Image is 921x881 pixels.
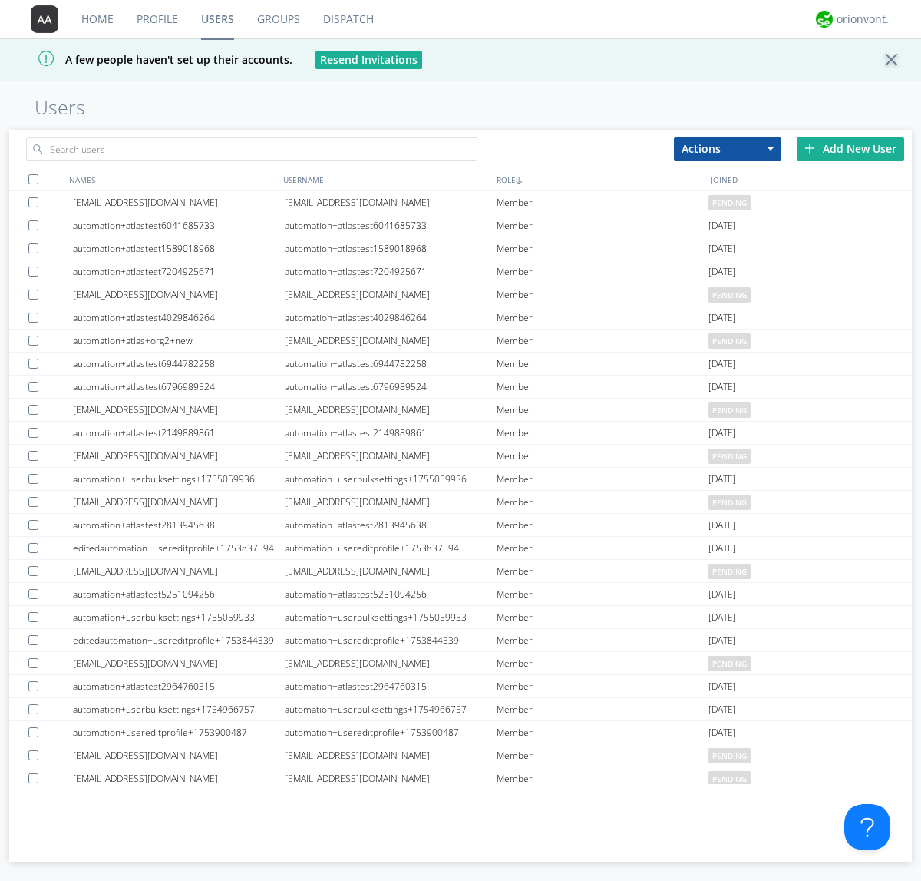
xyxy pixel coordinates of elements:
[497,698,708,720] div: Member
[708,495,751,510] span: pending
[9,537,912,560] a: editedautomation+usereditprofile+1753837594automation+usereditprofile+1753837594Member[DATE]
[73,767,285,790] div: [EMAIL_ADDRESS][DOMAIN_NAME]
[708,606,736,629] span: [DATE]
[497,537,708,559] div: Member
[285,698,497,720] div: automation+userbulksettings+1754966757
[73,560,285,582] div: [EMAIL_ADDRESS][DOMAIN_NAME]
[285,306,497,329] div: automation+atlastest4029846264
[9,468,912,491] a: automation+userbulksettings+1755059936automation+userbulksettings+1755059936Member[DATE]
[9,560,912,583] a: [EMAIL_ADDRESS][DOMAIN_NAME][EMAIL_ADDRESS][DOMAIN_NAME]Memberpending
[837,12,894,27] div: orionvontas+atlas+automation+org2
[708,376,736,399] span: [DATE]
[708,333,751,349] span: pending
[708,564,751,579] span: pending
[285,560,497,582] div: [EMAIL_ADDRESS][DOMAIN_NAME]
[674,137,781,161] button: Actions
[73,399,285,421] div: [EMAIL_ADDRESS][DOMAIN_NAME]
[708,514,736,537] span: [DATE]
[285,514,497,536] div: automation+atlastest2813945638
[497,306,708,329] div: Member
[73,260,285,283] div: automation+atlastest7204925671
[708,449,751,464] span: pending
[73,514,285,536] div: automation+atlastest2813945638
[497,214,708,237] div: Member
[9,698,912,721] a: automation+userbulksettings+1754966757automation+userbulksettings+1754966757Member[DATE]
[708,287,751,303] span: pending
[9,214,912,237] a: automation+atlastest6041685733automation+atlastest6041685733Member[DATE]
[285,376,497,398] div: automation+atlastest6796989524
[708,402,751,418] span: pending
[73,376,285,398] div: automation+atlastest6796989524
[73,306,285,329] div: automation+atlastest4029846264
[279,168,494,190] div: USERNAME
[708,214,736,237] span: [DATE]
[497,330,708,352] div: Member
[497,237,708,260] div: Member
[497,560,708,582] div: Member
[9,491,912,514] a: [EMAIL_ADDRESS][DOMAIN_NAME][EMAIL_ADDRESS][DOMAIN_NAME]Memberpending
[73,744,285,767] div: [EMAIL_ADDRESS][DOMAIN_NAME]
[285,283,497,306] div: [EMAIL_ADDRESS][DOMAIN_NAME]
[9,652,912,675] a: [EMAIL_ADDRESS][DOMAIN_NAME][EMAIL_ADDRESS][DOMAIN_NAME]Memberpending
[497,260,708,283] div: Member
[12,52,292,67] span: A few people haven't set up their accounts.
[9,283,912,306] a: [EMAIL_ADDRESS][DOMAIN_NAME][EMAIL_ADDRESS][DOMAIN_NAME]Memberpending
[497,721,708,744] div: Member
[73,283,285,306] div: [EMAIL_ADDRESS][DOMAIN_NAME]
[497,376,708,398] div: Member
[708,748,751,763] span: pending
[73,698,285,720] div: automation+userbulksettings+1754966757
[708,195,751,210] span: pending
[26,137,477,161] input: Search users
[9,353,912,376] a: automation+atlastest6944782258automation+atlastest6944782258Member[DATE]
[497,583,708,605] div: Member
[285,491,497,513] div: [EMAIL_ADDRESS][DOMAIN_NAME]
[708,353,736,376] span: [DATE]
[708,656,751,671] span: pending
[73,422,285,444] div: automation+atlastest2149889861
[497,283,708,306] div: Member
[707,168,921,190] div: JOINED
[708,422,736,445] span: [DATE]
[285,652,497,674] div: [EMAIL_ADDRESS][DOMAIN_NAME]
[285,744,497,767] div: [EMAIL_ADDRESS][DOMAIN_NAME]
[708,260,736,283] span: [DATE]
[9,767,912,790] a: [EMAIL_ADDRESS][DOMAIN_NAME][EMAIL_ADDRESS][DOMAIN_NAME]Memberpending
[31,5,58,33] img: 373638.png
[804,143,815,154] img: plus.svg
[285,675,497,697] div: automation+atlastest2964760315
[708,698,736,721] span: [DATE]
[9,330,912,353] a: automation+atlas+org2+new[EMAIL_ADDRESS][DOMAIN_NAME]Memberpending
[285,191,497,214] div: [EMAIL_ADDRESS][DOMAIN_NAME]
[73,491,285,513] div: [EMAIL_ADDRESS][DOMAIN_NAME]
[285,606,497,628] div: automation+userbulksettings+1755059933
[285,445,497,467] div: [EMAIL_ADDRESS][DOMAIN_NAME]
[285,353,497,375] div: automation+atlastest6944782258
[285,330,497,352] div: [EMAIL_ADDRESS][DOMAIN_NAME]
[285,583,497,605] div: automation+atlastest5251094256
[285,767,497,790] div: [EMAIL_ADDRESS][DOMAIN_NAME]
[9,583,912,606] a: automation+atlastest5251094256automation+atlastest5251094256Member[DATE]
[285,537,497,559] div: automation+usereditprofile+1753837594
[497,445,708,467] div: Member
[73,583,285,605] div: automation+atlastest5251094256
[708,629,736,652] span: [DATE]
[497,353,708,375] div: Member
[9,306,912,330] a: automation+atlastest4029846264automation+atlastest4029846264Member[DATE]
[844,804,890,850] iframe: Toggle Customer Support
[73,537,285,559] div: editedautomation+usereditprofile+1753837594
[285,214,497,237] div: automation+atlastest6041685733
[73,237,285,260] div: automation+atlastest1589018968
[285,629,497,651] div: automation+usereditprofile+1753844339
[73,629,285,651] div: editedautomation+usereditprofile+1753844339
[497,468,708,490] div: Member
[73,652,285,674] div: [EMAIL_ADDRESS][DOMAIN_NAME]
[9,422,912,445] a: automation+atlastest2149889861automation+atlastest2149889861Member[DATE]
[9,721,912,744] a: automation+usereditprofile+1753900487automation+usereditprofile+1753900487Member[DATE]
[493,168,707,190] div: ROLE
[708,583,736,606] span: [DATE]
[285,468,497,490] div: automation+userbulksettings+1755059936
[497,191,708,214] div: Member
[9,675,912,698] a: automation+atlastest2964760315automation+atlastest2964760315Member[DATE]
[497,491,708,513] div: Member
